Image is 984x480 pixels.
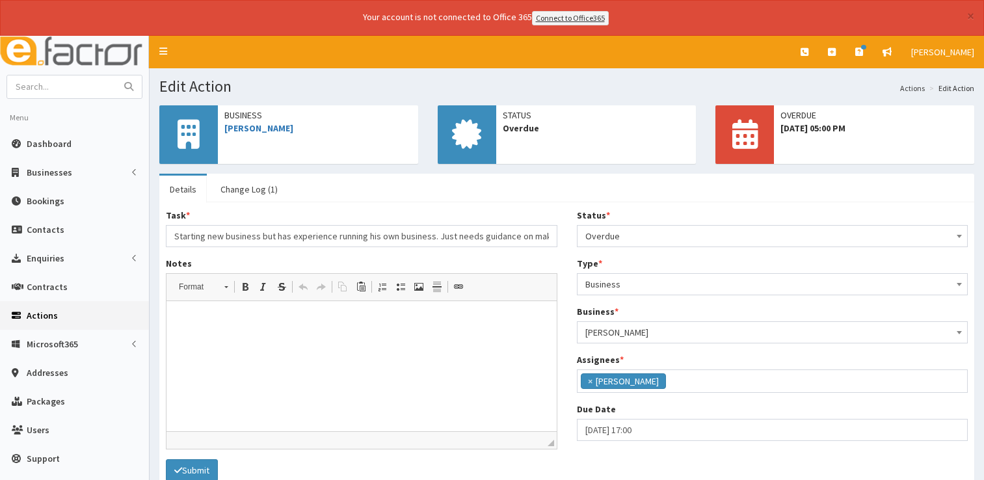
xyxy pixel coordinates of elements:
a: Insert/Remove Bulleted List [392,278,410,295]
label: Status [577,209,610,222]
a: Copy (Ctrl+C) [334,278,352,295]
a: [PERSON_NAME] [224,122,293,134]
span: Enquiries [27,252,64,264]
span: Dashboard [27,138,72,150]
span: Drag to resize [548,440,554,446]
label: Business [577,305,618,318]
span: Business [585,275,960,293]
label: Type [577,257,602,270]
span: Jonathan Beach [585,323,960,341]
a: Connect to Office365 [532,11,609,25]
label: Task [166,209,190,222]
span: Contacts [27,224,64,235]
a: Actions [900,83,925,94]
a: Insert Horizontal Line [428,278,446,295]
span: Overdue [577,225,968,247]
span: Business [224,109,412,122]
a: Undo (Ctrl+Z) [294,278,312,295]
button: × [967,9,974,23]
span: Microsoft365 [27,338,78,350]
a: Format [172,278,235,296]
span: Addresses [27,367,68,379]
span: Format [172,278,218,295]
span: [DATE] 05:00 PM [780,122,968,135]
div: Your account is not connected to Office 365 [105,10,866,25]
span: Overdue [503,122,690,135]
span: Business [577,273,968,295]
a: Strike Through [273,278,291,295]
iframe: Rich Text Editor, notes [166,301,557,431]
span: Bookings [27,195,64,207]
a: Bold (Ctrl+B) [236,278,254,295]
label: Assignees [577,353,624,366]
a: Italic (Ctrl+I) [254,278,273,295]
h1: Edit Action [159,78,974,95]
span: Users [27,424,49,436]
span: Jonathan Beach [577,321,968,343]
span: [PERSON_NAME] [911,46,974,58]
li: Paul Slade [581,373,666,389]
li: Edit Action [926,83,974,94]
span: Contracts [27,281,68,293]
span: × [588,375,592,388]
span: OVERDUE [780,109,968,122]
label: Notes [166,257,192,270]
span: Status [503,109,690,122]
span: Businesses [27,167,72,178]
a: Redo (Ctrl+Y) [312,278,330,295]
span: Packages [27,395,65,407]
a: [PERSON_NAME] [901,36,984,68]
span: Actions [27,310,58,321]
a: Paste (Ctrl+V) [352,278,370,295]
label: Due Date [577,403,616,416]
input: Search... [7,75,116,98]
span: Support [27,453,60,464]
a: Insert/Remove Numbered List [373,278,392,295]
a: Details [159,176,207,203]
a: Link (Ctrl+L) [449,278,468,295]
a: Change Log (1) [210,176,288,203]
span: Overdue [585,227,960,245]
a: Image [410,278,428,295]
